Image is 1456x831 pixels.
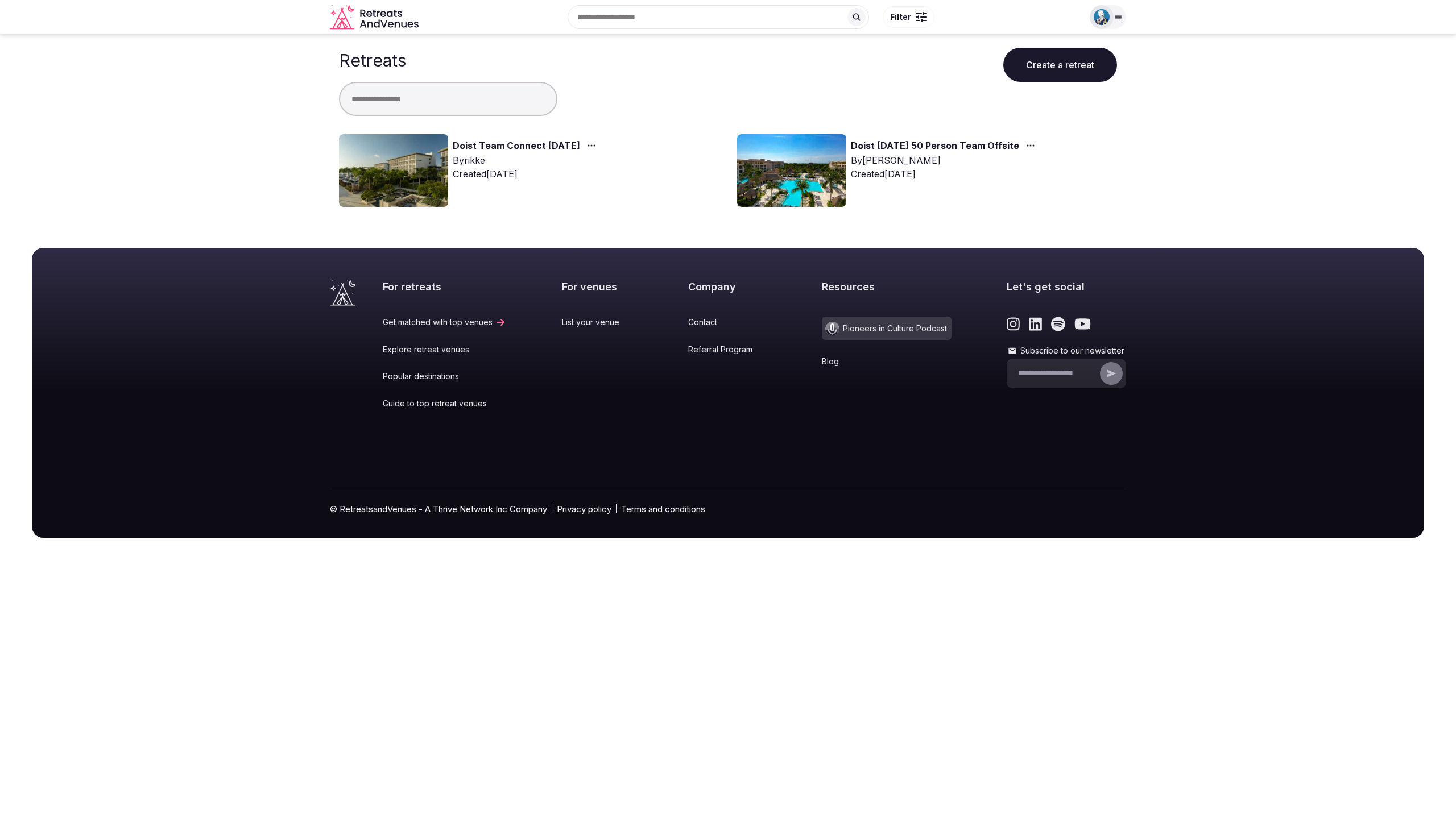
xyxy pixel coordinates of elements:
a: Contact [688,317,766,328]
div: © RetreatsandVenues - A Thrive Network Inc Company [330,489,1126,538]
a: Doist Team Connect [DATE] [453,139,580,153]
h2: Resources [822,280,952,294]
a: Referral Program [688,344,766,355]
a: Popular destinations [383,371,506,382]
a: Doist [DATE] 50 Person Team Offsite [851,139,1019,153]
div: Created [DATE] [851,167,1040,181]
a: List your venue [562,317,633,328]
span: Filter [890,11,911,23]
h1: Retreats [339,50,406,70]
a: Blog [822,356,952,367]
div: By [PERSON_NAME] [851,153,1040,167]
a: Visit the homepage [330,280,355,306]
button: Filter [883,6,934,28]
h2: For retreats [383,280,506,294]
h2: For venues [562,280,633,294]
h2: Let's get social [1007,280,1126,294]
div: By rikke [453,153,601,167]
a: Get matched with top venues [383,317,506,328]
img: Top retreat image for the retreat: Doist Team Connect Feb 2026 [339,134,448,207]
a: Visit the homepage [330,5,421,30]
img: antonball [1094,9,1110,25]
a: Terms and conditions [621,503,705,515]
img: Top retreat image for the retreat: Doist Feb 2025 50 Person Team Offsite [737,134,846,207]
button: Create a retreat [1003,48,1117,82]
svg: Retreats and Venues company logo [330,5,421,30]
a: Link to the retreats and venues Instagram page [1007,317,1020,331]
a: Guide to top retreat venues [383,398,506,409]
a: Explore retreat venues [383,344,506,355]
a: Link to the retreats and venues Spotify page [1051,317,1065,331]
a: Privacy policy [557,503,611,515]
a: Pioneers in Culture Podcast [822,317,952,340]
div: Created [DATE] [453,167,601,181]
h2: Company [688,280,766,294]
a: Link to the retreats and venues Youtube page [1074,317,1091,331]
a: Link to the retreats and venues LinkedIn page [1029,317,1042,331]
label: Subscribe to our newsletter [1007,345,1126,356]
